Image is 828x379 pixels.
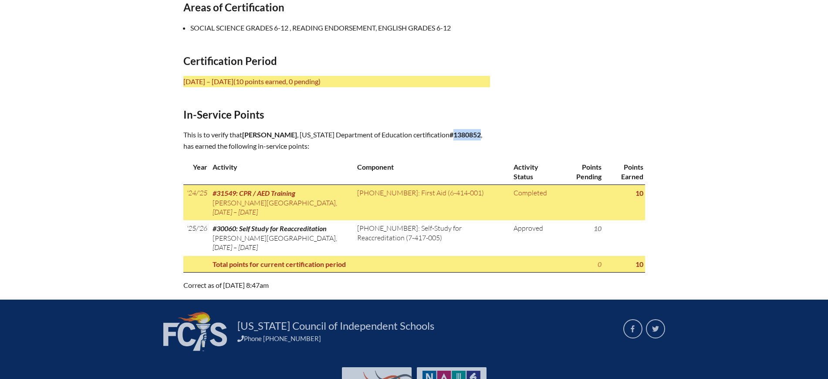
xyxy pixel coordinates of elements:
[510,185,559,221] td: Completed
[354,159,510,184] th: Component
[213,198,336,207] span: [PERSON_NAME][GEOGRAPHIC_DATA]
[213,243,258,252] span: [DATE] – [DATE]
[213,224,327,232] span: #30060: Self Study for Reaccreditation
[242,130,297,139] span: [PERSON_NAME]
[594,224,602,232] strong: 10
[183,1,490,14] h2: Areas of Certification
[183,108,490,121] h2: In-Service Points
[183,55,490,67] h2: Certification Period
[213,208,258,216] span: [DATE] – [DATE]
[635,189,643,197] strong: 10
[183,159,209,184] th: Year
[183,76,490,87] p: [DATE] – [DATE]
[190,22,497,34] li: SOCIAL SCIENCE GRADES 6-12 , READING ENDORSEMENT, ENGLISH GRADES 6-12
[449,130,481,139] b: #1380852
[354,185,510,221] td: [PHONE_NUMBER]: First Aid (6-414-001)
[237,335,613,342] div: Phone [PHONE_NUMBER]
[209,220,354,256] td: ,
[209,185,354,221] td: ,
[183,220,209,256] td: '25/'26
[213,234,336,242] span: [PERSON_NAME][GEOGRAPHIC_DATA]
[183,185,209,221] td: '24/'25
[163,312,227,351] img: FCIS_logo_white
[209,159,354,184] th: Activity
[209,256,559,273] th: Total points for current certification period
[559,159,603,184] th: Points Pending
[234,319,438,333] a: [US_STATE] Council of Independent Schools
[603,159,645,184] th: Points Earned
[603,256,645,273] th: 10
[510,159,559,184] th: Activity Status
[233,77,321,85] span: (10 points earned, 0 pending)
[213,189,295,197] span: #31549: CPR / AED Training
[183,129,490,152] p: This is to verify that , [US_STATE] Department of Education certification , has earned the follow...
[559,256,603,273] th: 0
[183,280,490,291] p: Correct as of [DATE] 8:47am
[354,220,510,256] td: [PHONE_NUMBER]: Self-Study for Reaccreditation (7-417-005)
[510,220,559,256] td: Approved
